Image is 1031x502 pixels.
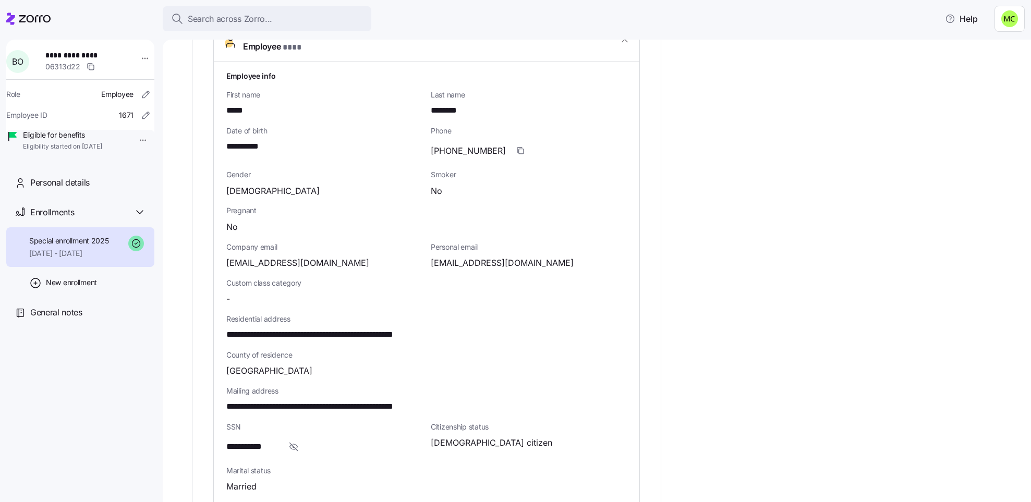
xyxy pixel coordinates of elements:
span: Gender [226,169,422,180]
span: Help [945,13,978,25]
span: [EMAIL_ADDRESS][DOMAIN_NAME] [431,256,574,270]
span: Employee [243,28,347,53]
span: - [226,292,230,305]
span: [DEMOGRAPHIC_DATA] [226,185,320,198]
span: Role [6,89,20,100]
span: Last name [431,90,627,100]
span: B O [12,57,23,66]
h1: Employee info [226,70,627,81]
span: Eligibility started on [DATE] [23,142,102,151]
span: County of residence [226,350,627,360]
span: Company email [226,242,422,252]
span: Personal details [30,176,90,189]
span: Marital status [226,466,422,476]
span: [DATE] - [DATE] [29,248,109,259]
span: New enrollment [46,277,97,288]
span: Custom class category [226,278,422,288]
span: Residential address [226,314,627,324]
span: [EMAIL_ADDRESS][DOMAIN_NAME] [226,256,369,270]
span: Smoker [431,169,627,180]
button: Help [937,8,986,29]
span: Phone [431,126,627,136]
span: Mailing address [226,386,627,396]
span: Citizenship status [431,422,627,432]
span: Special enrollment 2025 [29,236,109,246]
span: [PHONE_NUMBER] [431,144,506,157]
span: [GEOGRAPHIC_DATA] [226,364,312,377]
span: Date of birth [226,126,422,136]
span: [DEMOGRAPHIC_DATA] citizen [431,436,552,449]
span: Enrollments [30,206,74,219]
button: Search across Zorro... [163,6,371,31]
span: SSN [226,422,422,432]
span: Employee ID [6,110,47,120]
span: No [226,221,238,234]
span: Employee [101,89,134,100]
span: 1671 [119,110,134,120]
span: First name [226,90,422,100]
span: Search across Zorro... [188,13,272,26]
span: Pregnant [226,205,627,216]
span: Eligible for benefits [23,130,102,140]
span: General notes [30,306,82,319]
span: Personal email [431,242,627,252]
span: No [431,185,442,198]
span: 06313d22 [45,62,80,72]
span: Married [226,480,257,493]
img: fb6fbd1e9160ef83da3948286d18e3ea [1001,10,1018,27]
